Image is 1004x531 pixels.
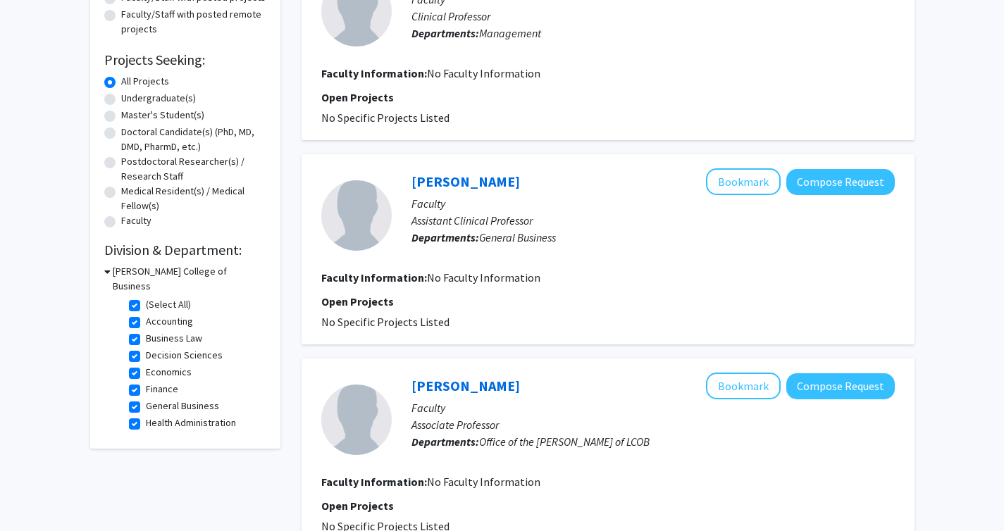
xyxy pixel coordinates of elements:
label: (Select All) [146,297,191,312]
p: Open Projects [321,89,895,106]
label: Decision Sciences [146,348,223,363]
label: Medical Resident(s) / Medical Fellow(s) [121,184,266,213]
button: Add Eric Rios to Bookmarks [706,168,781,195]
label: Economics [146,365,192,380]
p: Faculty [411,399,895,416]
span: General Business [479,230,556,244]
b: Faculty Information: [321,475,427,489]
p: Associate Professor [411,416,895,433]
button: Compose Request to Eric Rios [786,169,895,195]
label: Faculty [121,213,151,228]
label: Business Law [146,331,202,346]
label: General Business [146,399,219,413]
label: Faculty/Staff with posted remote projects [121,7,266,37]
span: No Specific Projects Listed [321,111,450,125]
label: All Projects [121,74,169,89]
p: Open Projects [321,293,895,310]
h2: Division & Department: [104,242,266,258]
span: No Faculty Information [427,66,540,80]
span: Office of the [PERSON_NAME] of LCOB [479,435,650,449]
label: Doctoral Candidate(s) (PhD, MD, DMD, PharmD, etc.) [121,125,266,154]
p: Open Projects [321,497,895,514]
label: Master's Student(s) [121,108,204,123]
button: Add Barbara Grein to Bookmarks [706,373,781,399]
a: [PERSON_NAME] [411,173,520,190]
p: Faculty [411,195,895,212]
b: Faculty Information: [321,270,427,285]
label: Postdoctoral Researcher(s) / Research Staff [121,154,266,184]
b: Departments: [411,230,479,244]
span: No Faculty Information [427,270,540,285]
h3: [PERSON_NAME] College of Business [113,264,266,294]
iframe: Chat [11,468,60,520]
label: Finance [146,382,178,396]
h2: Projects Seeking: [104,51,266,68]
p: Assistant Clinical Professor [411,212,895,229]
a: [PERSON_NAME] [411,377,520,394]
span: No Faculty Information [427,475,540,489]
label: Undergraduate(s) [121,91,196,106]
b: Faculty Information: [321,66,427,80]
b: Departments: [411,435,479,449]
label: Accounting [146,314,193,329]
span: Management [479,26,541,40]
label: Management [146,432,201,447]
label: Health Administration [146,416,236,430]
p: Clinical Professor [411,8,895,25]
button: Compose Request to Barbara Grein [786,373,895,399]
span: No Specific Projects Listed [321,315,450,329]
b: Departments: [411,26,479,40]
